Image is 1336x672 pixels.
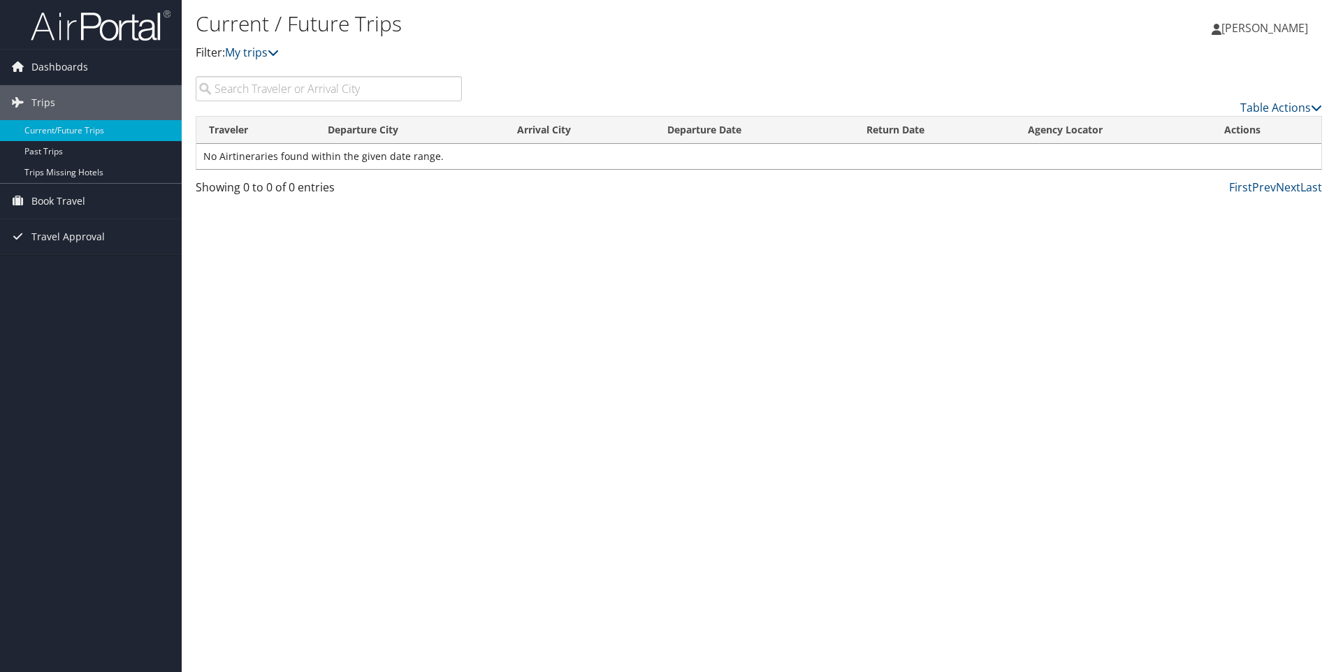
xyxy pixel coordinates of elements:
a: First [1229,180,1252,195]
span: Trips [31,85,55,120]
span: Travel Approval [31,219,105,254]
th: Actions [1212,117,1321,144]
a: Next [1276,180,1300,195]
a: My trips [225,45,279,60]
span: [PERSON_NAME] [1221,20,1308,36]
span: Book Travel [31,184,85,219]
p: Filter: [196,44,947,62]
th: Arrival City: activate to sort column ascending [504,117,655,144]
th: Departure Date: activate to sort column descending [655,117,853,144]
a: [PERSON_NAME] [1212,7,1322,49]
a: Prev [1252,180,1276,195]
th: Traveler: activate to sort column ascending [196,117,315,144]
th: Agency Locator: activate to sort column ascending [1015,117,1212,144]
img: airportal-logo.png [31,9,170,42]
span: Dashboards [31,50,88,85]
div: Showing 0 to 0 of 0 entries [196,179,462,203]
h1: Current / Future Trips [196,9,947,38]
th: Departure City: activate to sort column ascending [315,117,504,144]
a: Last [1300,180,1322,195]
a: Table Actions [1240,100,1322,115]
th: Return Date: activate to sort column ascending [854,117,1015,144]
td: No Airtineraries found within the given date range. [196,144,1321,169]
input: Search Traveler or Arrival City [196,76,462,101]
